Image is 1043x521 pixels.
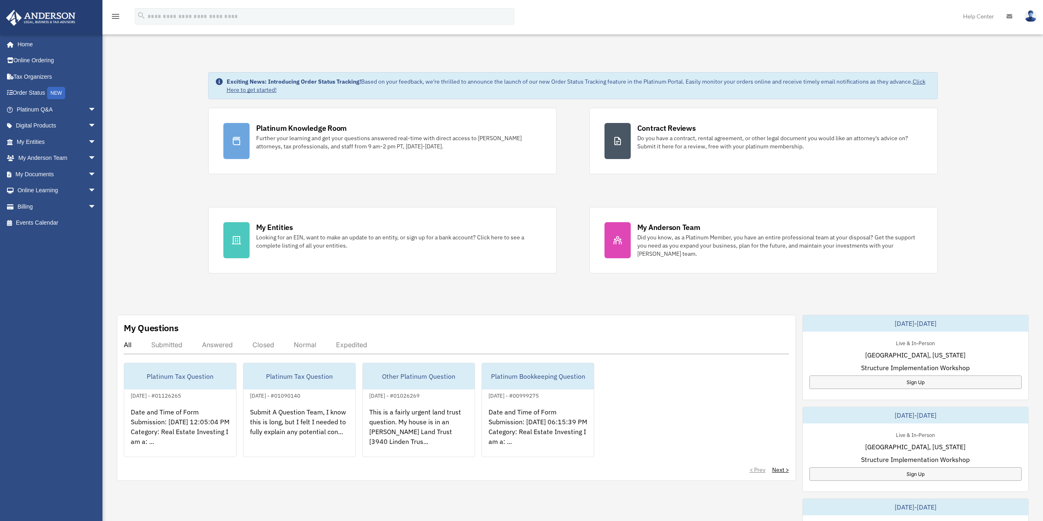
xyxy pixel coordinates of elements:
div: [DATE]-[DATE] [803,315,1028,332]
div: Platinum Knowledge Room [256,123,347,133]
a: Platinum Knowledge Room Further your learning and get your questions answered real-time with dire... [208,108,557,174]
div: [DATE] - #01026269 [363,391,426,399]
a: Order StatusNEW [6,85,109,102]
a: Platinum Bookkeeping Question[DATE] - #00999275Date and Time of Form Submission: [DATE] 06:15:39 ... [482,363,594,457]
a: Sign Up [809,375,1022,389]
div: Expedited [336,341,367,349]
i: search [137,11,146,20]
a: Tax Organizers [6,68,109,85]
div: [DATE] - #00999275 [482,391,545,399]
a: menu [111,14,120,21]
a: My Entities Looking for an EIN, want to make an update to an entity, or sign up for a bank accoun... [208,207,557,273]
div: Based on your feedback, we're thrilled to announce the launch of our new Order Status Tracking fe... [227,77,931,94]
div: Closed [252,341,274,349]
div: Do you have a contract, rental agreement, or other legal document you would like an attorney's ad... [637,134,923,150]
a: Contract Reviews Do you have a contract, rental agreement, or other legal document you would like... [589,108,938,174]
a: Events Calendar [6,215,109,231]
a: My Anderson Teamarrow_drop_down [6,150,109,166]
div: [DATE]-[DATE] [803,407,1028,423]
div: Platinum Tax Question [243,363,355,389]
div: Other Platinum Question [363,363,475,389]
div: Further your learning and get your questions answered real-time with direct access to [PERSON_NAM... [256,134,541,150]
a: My Anderson Team Did you know, as a Platinum Member, you have an entire professional team at your... [589,207,938,273]
a: Digital Productsarrow_drop_down [6,118,109,134]
span: arrow_drop_down [88,101,105,118]
span: Structure Implementation Workshop [861,363,970,373]
div: [DATE] - #01126265 [124,391,188,399]
div: Date and Time of Form Submission: [DATE] 06:15:39 PM Category: Real Estate Investing I am a: ... [482,400,594,464]
a: Platinum Tax Question[DATE] - #01126265Date and Time of Form Submission: [DATE] 12:05:04 PM Categ... [124,363,236,457]
a: Next > [772,466,789,474]
a: Online Ordering [6,52,109,69]
div: Platinum Tax Question [124,363,236,389]
img: User Pic [1025,10,1037,22]
a: Click Here to get started! [227,78,925,93]
span: arrow_drop_down [88,150,105,167]
div: [DATE] - #01090140 [243,391,307,399]
div: My Anderson Team [637,222,700,232]
div: Submitted [151,341,182,349]
a: My Documentsarrow_drop_down [6,166,109,182]
div: All [124,341,132,349]
a: Home [6,36,105,52]
span: Structure Implementation Workshop [861,455,970,464]
span: arrow_drop_down [88,198,105,215]
div: NEW [47,87,65,99]
div: Contract Reviews [637,123,696,133]
div: Live & In-Person [889,430,941,439]
div: Did you know, as a Platinum Member, you have an entire professional team at your disposal? Get th... [637,233,923,258]
a: Platinum Q&Aarrow_drop_down [6,101,109,118]
div: Normal [294,341,316,349]
span: arrow_drop_down [88,134,105,150]
strong: Exciting News: Introducing Order Status Tracking! [227,78,361,85]
a: My Entitiesarrow_drop_down [6,134,109,150]
a: Billingarrow_drop_down [6,198,109,215]
div: [DATE]-[DATE] [803,499,1028,515]
div: Date and Time of Form Submission: [DATE] 12:05:04 PM Category: Real Estate Investing I am a: ... [124,400,236,464]
div: My Questions [124,322,179,334]
i: menu [111,11,120,21]
div: Answered [202,341,233,349]
a: Online Learningarrow_drop_down [6,182,109,199]
div: Live & In-Person [889,338,941,347]
div: This is a fairly urgent land trust question. My house is in an [PERSON_NAME] Land Trust [3940 Lin... [363,400,475,464]
span: arrow_drop_down [88,166,105,183]
div: My Entities [256,222,293,232]
div: Platinum Bookkeeping Question [482,363,594,389]
img: Anderson Advisors Platinum Portal [4,10,78,26]
div: Looking for an EIN, want to make an update to an entity, or sign up for a bank account? Click her... [256,233,541,250]
span: arrow_drop_down [88,118,105,134]
div: Submit A Question Team, I know this is long, but I felt I needed to fully explain any potential c... [243,400,355,464]
a: Other Platinum Question[DATE] - #01026269This is a fairly urgent land trust question. My house is... [362,363,475,457]
span: [GEOGRAPHIC_DATA], [US_STATE] [865,442,966,452]
span: [GEOGRAPHIC_DATA], [US_STATE] [865,350,966,360]
a: Platinum Tax Question[DATE] - #01090140Submit A Question Team, I know this is long, but I felt I ... [243,363,356,457]
a: Sign Up [809,467,1022,481]
span: arrow_drop_down [88,182,105,199]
